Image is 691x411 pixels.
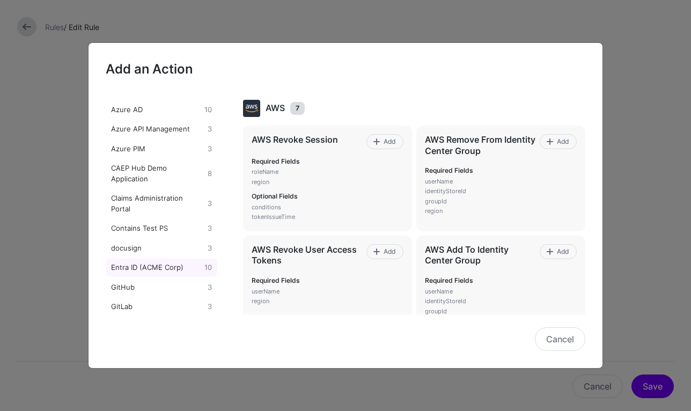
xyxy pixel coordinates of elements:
[252,158,403,165] h6: Required Fields
[205,144,214,155] div: 3
[106,60,585,78] h2: Add an Action
[252,277,403,284] h6: Required Fields
[109,223,205,234] div: Contains Test PS
[290,102,305,115] small: 7
[382,137,396,146] span: Add
[425,207,577,216] p: region
[202,105,214,115] div: 10
[109,105,202,115] div: Azure AD
[109,262,202,273] div: Entra ID (ACME Corp)
[252,287,403,296] p: userName
[556,137,570,146] span: Add
[252,134,362,145] h4: AWS Revoke Session
[252,297,403,306] p: region
[425,187,577,196] p: identityStoreId
[535,327,585,351] button: Cancel
[109,302,205,312] div: GitLab
[252,244,362,267] h4: AWS Revoke User Access Tokens
[252,178,403,187] p: region
[205,199,214,209] div: 3
[243,100,260,117] img: svg+xml;base64,PHN2ZyB3aWR0aD0iNjQiIGhlaWdodD0iNjQiIHZpZXdCb3g9IjAgMCA2NCA2NCIgZmlsbD0ibm9uZSIgeG...
[252,203,403,212] p: conditions
[266,103,285,113] h3: AWS
[425,307,577,316] p: groupId
[425,244,535,267] h4: AWS Add To Identity Center Group
[205,243,214,254] div: 3
[109,144,205,155] div: Azure PIM
[205,282,214,293] div: 3
[205,302,214,312] div: 3
[252,167,403,177] p: roleName
[425,177,577,186] p: userName
[252,193,403,200] h6: Optional Fields
[425,297,577,306] p: identityStoreId
[205,223,214,234] div: 3
[425,287,577,296] p: userName
[109,193,205,214] div: Claims Administration Portal
[425,277,577,284] h6: Required Fields
[425,167,577,174] h6: Required Fields
[205,168,214,179] div: 8
[252,212,403,222] p: tokenIssueTime
[109,163,205,184] div: CAEP Hub Demo Application
[425,134,535,157] h4: AWS Remove From Identity Center Group
[556,247,570,256] span: Add
[202,262,214,273] div: 10
[205,124,214,135] div: 3
[425,197,577,206] p: groupId
[109,282,205,293] div: GitHub
[109,243,205,254] div: docusign
[109,124,205,135] div: Azure API Management
[382,247,396,256] span: Add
